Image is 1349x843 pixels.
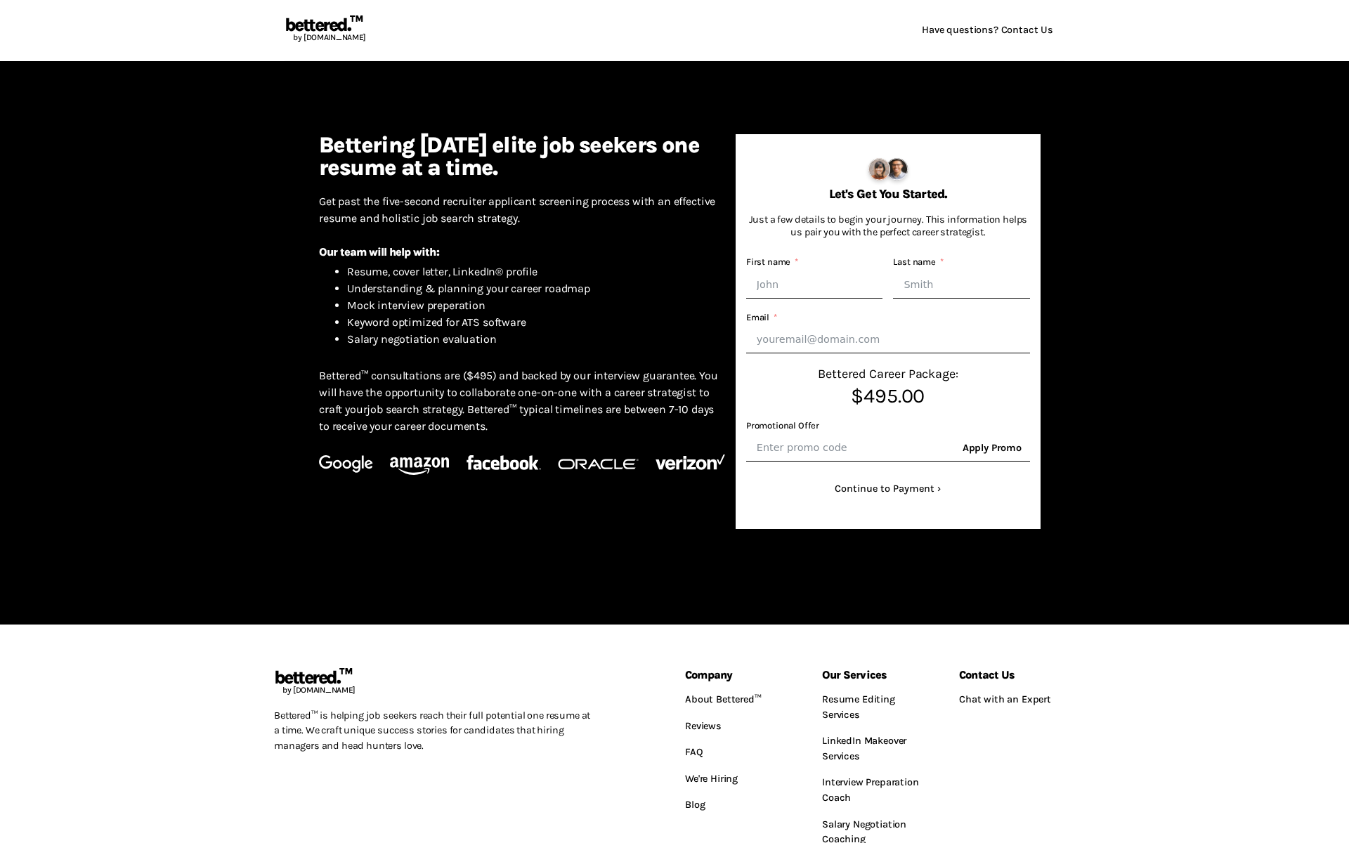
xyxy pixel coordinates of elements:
input: Promotional Offer [746,434,954,461]
span: Apply Promo [954,434,1030,461]
span: by [DOMAIN_NAME] [274,685,356,695]
li: Understanding & planning your career roadmap [347,280,725,297]
a: Reviews [685,713,801,740]
span: Bettered Career Package: [746,367,1030,386]
a: Chat with an Expert [959,686,1075,713]
li: Keyword optimized for ATS software [347,314,725,331]
a: About Bettered™ [685,686,801,713]
h4: Bettering [DATE] elite job seekers one resume at a time. [319,134,725,179]
input: Email [746,326,1030,353]
button: Continue to Payment [746,476,1030,502]
li: Salary negotiation evaluation [347,331,725,348]
li: Resume, cover letter, LinkedIn® profile [347,263,725,280]
p: Just a few details to begin your journey. This information helps us pair you with the perfect car... [746,206,1030,247]
a: LinkedIn Makeover Services [822,728,938,769]
h6: Company [685,669,801,681]
a: bettered.™by [DOMAIN_NAME] [285,17,366,44]
h6: Let's Get You Started. [746,188,1030,200]
input: Smith [893,271,1030,299]
span: by [DOMAIN_NAME] [285,32,366,42]
a: FAQ [685,739,801,766]
a: We're Hiring [685,766,801,792]
input: John [746,271,883,299]
p: Bettered™ is helping job seekers reach their full potential one resume at a time. We craft unique... [274,698,596,753]
span: $495.00 [746,386,1030,407]
strong: Our team will help with: [319,245,439,259]
a: Blog [685,792,801,818]
a: Have questions? Contact Us [911,17,1064,44]
h6: Contact Us [959,669,1075,681]
li: Mock interview preperation [347,297,725,314]
label: Promotional Offer [746,421,819,431]
a: Resume Editing Services [822,686,938,728]
a: Interview Preparation Coach [822,769,938,811]
p: Get past the five-second recruiter applicant screening process with an effective resume and holis... [319,185,725,235]
p: Bettered™ consultations are ($495) and backed by our interview guarantee. You will have the oppor... [319,359,725,443]
label: Last name [893,258,943,267]
h6: Our Services [822,669,938,681]
a: bettered.™by [DOMAIN_NAME] [274,669,356,696]
label: Email [746,313,777,322]
label: First name [746,258,798,267]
